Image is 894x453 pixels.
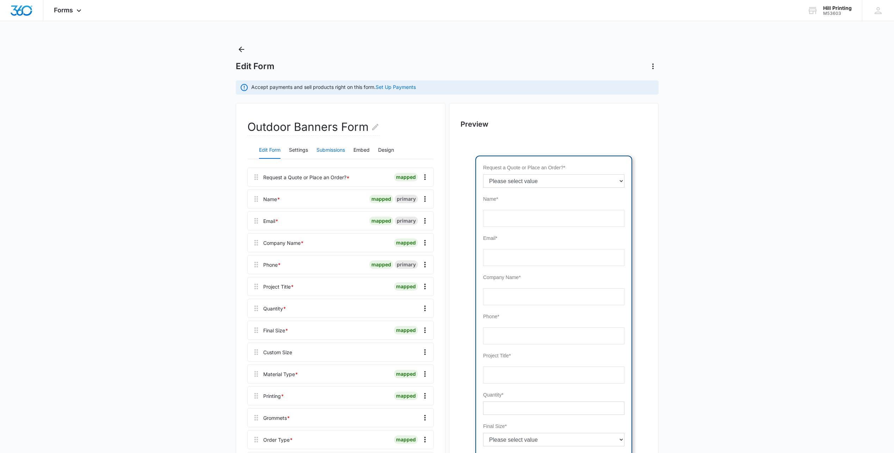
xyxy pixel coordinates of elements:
[11,303,39,308] span: Custom Size
[419,368,431,380] button: Overflow Menu
[353,142,370,159] button: Embed
[378,142,394,159] button: Design
[263,327,288,334] div: Final Size
[419,193,431,205] button: Overflow Menu
[236,61,275,72] h1: Edit Form
[263,436,293,443] div: Order Type
[419,390,431,401] button: Overflow Menu
[11,240,30,246] span: Quantity
[247,119,380,136] h2: Outdoor Banners Form
[419,171,431,183] button: Overflow Menu
[251,83,416,91] p: Accept payments and sell products right on this form.
[11,405,34,410] span: Grommets
[394,435,418,444] div: mapped
[259,142,280,159] button: Edit Form
[54,6,73,14] span: Forms
[263,283,294,290] div: Project Title
[263,195,280,203] div: Name
[263,392,284,400] div: Printing
[11,162,25,167] span: Phone
[289,142,308,159] button: Settings
[263,305,286,312] div: Quantity
[11,436,36,442] span: Order Type
[419,303,431,314] button: Overflow Menu
[263,349,292,356] div: Custom Size
[419,346,431,358] button: Overflow Menu
[419,434,431,445] button: Overflow Menu
[371,119,380,135] button: Edit Form Name
[419,259,431,270] button: Overflow Menu
[236,44,247,55] button: Back
[11,13,92,18] span: Request a Quote or Place an Order?
[11,122,47,128] span: Company Name
[394,326,418,334] div: mapped
[11,201,37,206] span: Project Title
[647,61,659,72] button: Actions
[395,260,418,269] div: primary
[263,261,281,268] div: Phone
[263,217,278,225] div: Email
[369,217,393,225] div: mapped
[11,373,28,379] span: Printing
[419,325,431,336] button: Overflow Menu
[316,142,345,159] button: Submissions
[394,173,418,181] div: mapped
[394,282,418,291] div: mapped
[419,215,431,226] button: Overflow Menu
[394,238,418,247] div: mapped
[11,271,33,277] span: Final Size
[11,342,41,348] span: Material Type
[419,237,431,248] button: Overflow Menu
[823,5,852,11] div: account name
[369,260,393,269] div: mapped
[395,195,418,203] div: primary
[461,119,647,129] h2: Preview
[263,370,298,378] div: Material Type
[376,84,416,90] a: Set Up Payments
[369,195,393,203] div: mapped
[263,414,290,422] div: Grommets
[419,412,431,423] button: Overflow Menu
[823,11,852,16] div: account id
[395,217,418,225] div: primary
[11,83,24,89] span: Email
[11,44,24,50] span: Name
[263,174,350,181] div: Request a Quote or Place an Order?
[394,370,418,378] div: mapped
[263,239,304,247] div: Company Name
[419,281,431,292] button: Overflow Menu
[394,392,418,400] div: mapped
